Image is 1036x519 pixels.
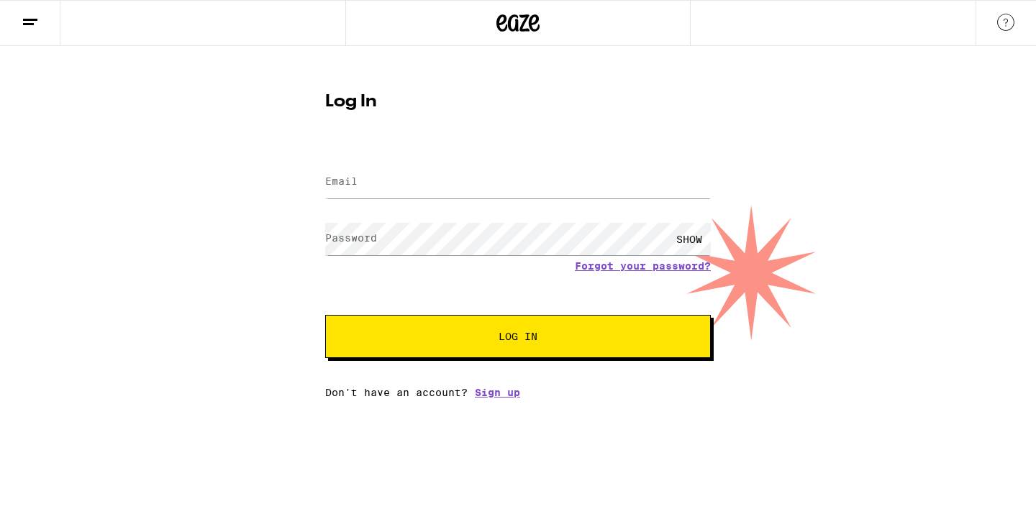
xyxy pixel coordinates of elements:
span: Log In [499,331,537,341]
button: Log In [325,315,711,358]
a: Forgot your password? [575,260,711,272]
div: Don't have an account? [325,387,711,398]
label: Email [325,175,358,187]
a: Sign up [475,387,520,398]
input: Email [325,166,711,198]
h1: Log In [325,93,711,111]
label: Password [325,232,377,244]
div: SHOW [668,223,711,255]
